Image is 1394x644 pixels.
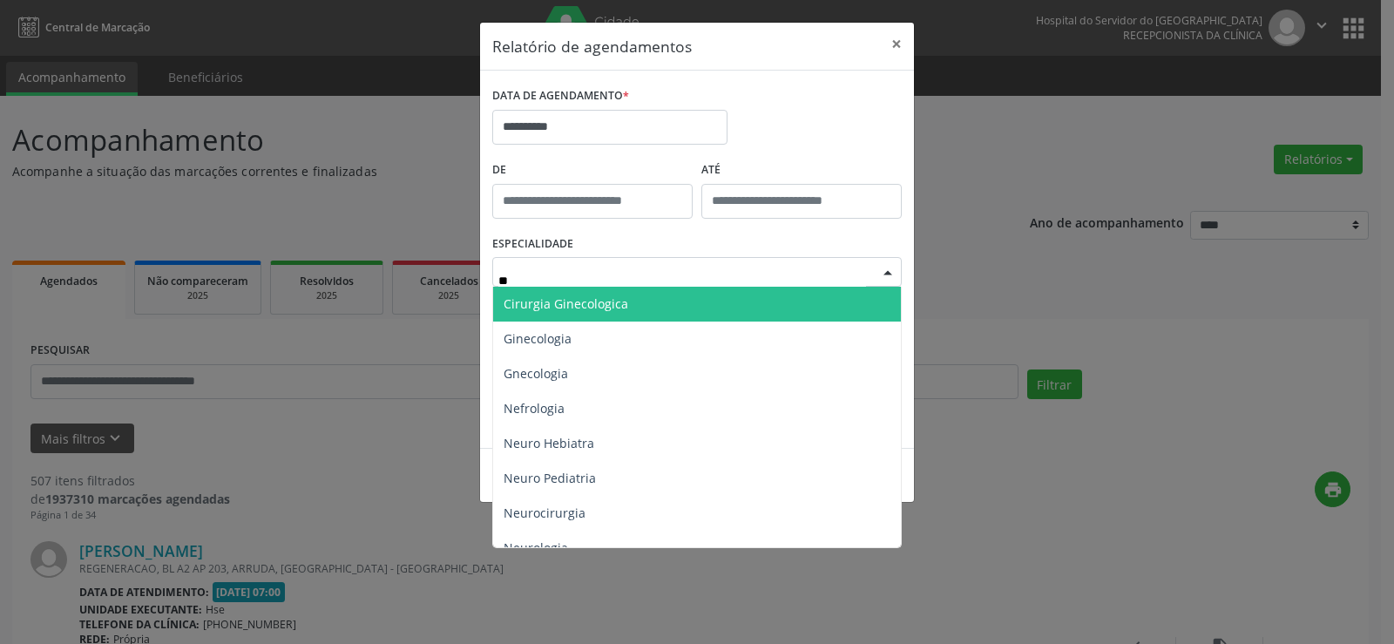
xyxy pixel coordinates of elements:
span: Cirurgia Ginecologica [504,295,628,312]
label: DATA DE AGENDAMENTO [492,83,629,110]
span: Nefrologia [504,400,565,417]
span: Neuro Hebiatra [504,435,594,451]
span: Gnecologia [504,365,568,382]
button: Close [879,23,914,65]
label: ESPECIALIDADE [492,231,573,258]
span: Neurocirurgia [504,505,585,521]
h5: Relatório de agendamentos [492,35,692,58]
label: De [492,157,693,184]
span: Neuro Pediatria [504,470,596,486]
label: ATÉ [701,157,902,184]
span: Neurologia [504,539,568,556]
span: Ginecologia [504,330,572,347]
